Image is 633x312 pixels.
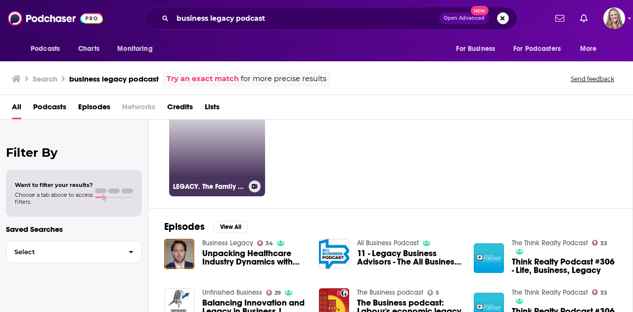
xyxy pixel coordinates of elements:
[274,291,281,295] span: 29
[205,99,220,119] a: Lists
[24,40,73,58] button: open menu
[568,75,617,83] button: Send feedback
[436,291,439,295] span: 5
[202,249,307,266] a: Unpacking Healthcare Industry Dynamics with Roy Bejarano on Business Legacy Podcast
[145,7,517,30] div: Search podcasts, credits, & more...
[31,42,60,56] span: Podcasts
[78,42,99,56] span: Charts
[12,99,21,119] a: All
[6,145,142,160] h2: Filter By
[319,239,349,269] img: 11 - Legacy Business Advisors - The All Business Podcast
[167,99,193,119] a: Credits
[439,12,489,24] button: Open AdvancedNew
[512,288,588,297] a: The Think Realty Podcast
[117,42,152,56] span: Monitoring
[15,181,93,188] span: Want to filter your results?
[474,243,504,273] img: Think Realty Podcast #306 - Life, Business, Legacy
[202,239,253,247] a: Business Legacy
[603,7,625,29] button: Show profile menu
[173,182,245,191] h3: LEGACY. The Family Business Podcast
[507,40,575,58] button: open menu
[512,258,617,274] a: Think Realty Podcast #306 - Life, Business, Legacy
[122,99,155,119] span: Networks
[169,100,265,196] a: LEGACY. The Family Business Podcast
[164,221,205,233] h2: Episodes
[72,40,105,58] a: Charts
[33,99,66,119] a: Podcasts
[444,16,485,21] span: Open Advanced
[427,290,440,296] a: 5
[6,224,142,234] p: Saved Searches
[241,73,326,85] span: for more precise results
[8,9,103,28] img: Podchaser - Follow, Share and Rate Podcasts
[6,249,121,255] span: Select
[573,40,609,58] button: open menu
[603,7,625,29] span: Logged in as KirstinPitchPR
[580,42,597,56] span: More
[202,288,262,297] a: Unfinished Business
[471,6,489,15] span: New
[15,191,93,205] span: Choose a tab above to access filters.
[213,221,248,233] button: View All
[257,240,273,246] a: 34
[600,291,607,295] span: 33
[449,40,507,58] button: open menu
[551,10,568,27] a: Show notifications dropdown
[357,288,423,297] a: The Business podcast
[592,289,608,295] a: 33
[164,239,194,269] img: Unpacking Healthcare Industry Dynamics with Roy Bejarano on Business Legacy Podcast
[592,240,608,246] a: 33
[357,239,419,247] a: All Business Podcast
[33,74,57,84] h3: Search
[266,290,281,296] a: 29
[78,99,110,119] a: Episodes
[202,249,307,266] span: Unpacking Healthcare Industry Dynamics with [PERSON_NAME] on Business Legacy Podcast
[69,74,159,84] h3: business legacy podcast
[512,239,588,247] a: The Think Realty Podcast
[110,40,165,58] button: open menu
[266,241,273,246] span: 34
[357,249,462,266] a: 11 - Legacy Business Advisors - The All Business Podcast
[603,7,625,29] img: User Profile
[167,73,239,85] a: Try an exact match
[164,221,248,233] a: EpisodesView All
[456,42,495,56] span: For Business
[513,42,561,56] span: For Podcasters
[576,10,591,27] a: Show notifications dropdown
[173,10,439,26] input: Search podcasts, credits, & more...
[6,241,142,263] button: Select
[600,241,607,246] span: 33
